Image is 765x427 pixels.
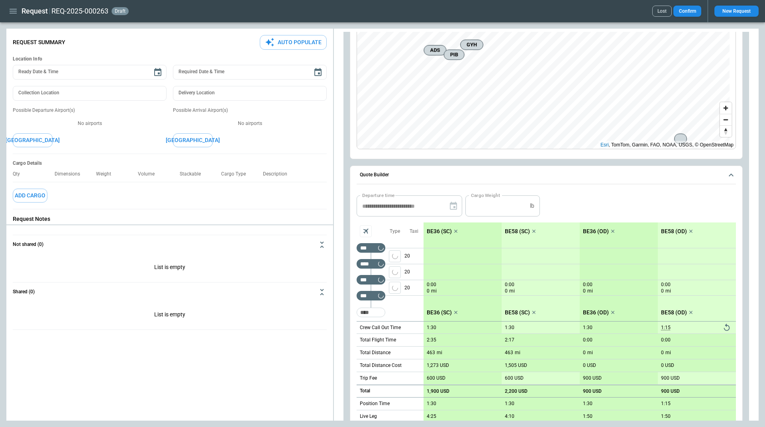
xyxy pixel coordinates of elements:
p: 600 USD [427,375,445,381]
p: Request Notes [13,216,327,222]
a: Esri [600,142,609,148]
p: Taxi [410,228,418,235]
p: 1,505 USD [505,363,527,369]
span: Type of sector [389,282,401,294]
button: Quote Builder [357,166,736,184]
p: 1:30 [505,325,514,331]
p: Description [263,171,294,177]
p: 1:30 [427,325,436,331]
p: 1:15 [661,401,671,407]
p: Crew Call Out Time [360,324,401,331]
p: 0 [427,288,430,294]
button: Zoom out [720,114,732,125]
p: 0:00 [583,282,592,288]
p: 1:50 [583,413,592,419]
label: Cargo Weight [471,192,500,199]
p: Possible Departure Airport(s) [13,107,167,114]
p: 2,200 USD [505,388,528,394]
p: mi [587,349,593,356]
p: BE36 (SC) [427,309,452,316]
h1: Request [22,6,48,16]
span: PIB [447,51,461,58]
p: 0 USD [583,363,596,369]
p: 0:00 [583,337,592,343]
p: BE36 (OD) [583,309,609,316]
p: 1,900 USD [427,388,449,394]
p: 1:30 [505,401,514,407]
p: 900 USD [583,388,602,394]
button: Confirm [673,6,701,17]
p: 0:00 [661,282,671,288]
p: 1,273 USD [427,363,449,369]
button: New Request [714,6,759,17]
h6: Total [360,388,370,394]
p: 1:30 [583,325,592,331]
button: Not shared (0) [13,235,327,254]
span: draft [113,8,127,14]
p: Total Distance Cost [360,362,402,369]
button: Zoom in [720,102,732,114]
p: Total Flight Time [360,337,396,343]
p: mi [665,288,671,294]
button: left aligned [389,250,401,262]
p: 0:00 [661,337,671,343]
p: Trip Fee [360,375,377,382]
p: 2:35 [427,337,436,343]
p: 0:00 [505,282,514,288]
p: BE58 (OD) [661,228,687,235]
p: 900 USD [583,375,602,381]
button: Reset bearing to north [720,125,732,137]
label: Departure time [362,192,395,199]
p: 4:25 [427,413,436,419]
button: [GEOGRAPHIC_DATA] [173,133,213,147]
p: 20 [404,248,424,264]
p: Live Leg [360,413,377,420]
span: GYH [464,41,480,49]
button: [GEOGRAPHIC_DATA] [13,133,53,147]
button: Shared (0) [13,283,327,302]
p: 0 [583,350,586,356]
button: Lost [652,6,672,17]
p: BE58 (SC) [505,309,530,316]
div: Not shared (0) [13,254,327,282]
p: No airports [13,120,167,127]
p: List is empty [13,302,327,330]
button: left aligned [389,266,401,278]
span: Aircraft selection [360,225,372,237]
p: 600 USD [505,375,524,381]
div: Too short [357,308,385,317]
div: Not found [357,243,385,253]
p: Total Distance [360,349,390,356]
p: BE58 (SC) [505,228,530,235]
p: Weight [96,171,118,177]
p: Request Summary [13,39,65,46]
p: 900 USD [661,388,680,394]
p: 4:10 [505,413,514,419]
p: Type [390,228,400,235]
span: ADS [427,46,443,54]
h2: REQ-2025-000263 [51,6,108,16]
h6: Location Info [13,56,327,62]
p: 463 [505,350,513,356]
button: Reset [721,322,733,333]
p: 1:30 [583,401,592,407]
p: 0 [505,288,508,294]
h6: Not shared (0) [13,242,43,247]
p: 0 [583,288,586,294]
p: mi [587,288,593,294]
button: Choose date [310,64,326,80]
p: mi [665,349,671,356]
div: Too short [357,259,385,269]
button: Choose date [150,64,166,80]
p: Volume [138,171,161,177]
div: Not shared (0) [13,302,327,330]
span: Type of sector [389,250,401,262]
h6: Shared (0) [13,289,35,294]
p: mi [515,349,520,356]
h6: Cargo Details [13,160,327,166]
p: BE36 (SC) [427,228,452,235]
p: No airports [173,120,327,127]
p: Qty [13,171,26,177]
button: Auto Populate [260,35,327,50]
p: mi [509,288,515,294]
